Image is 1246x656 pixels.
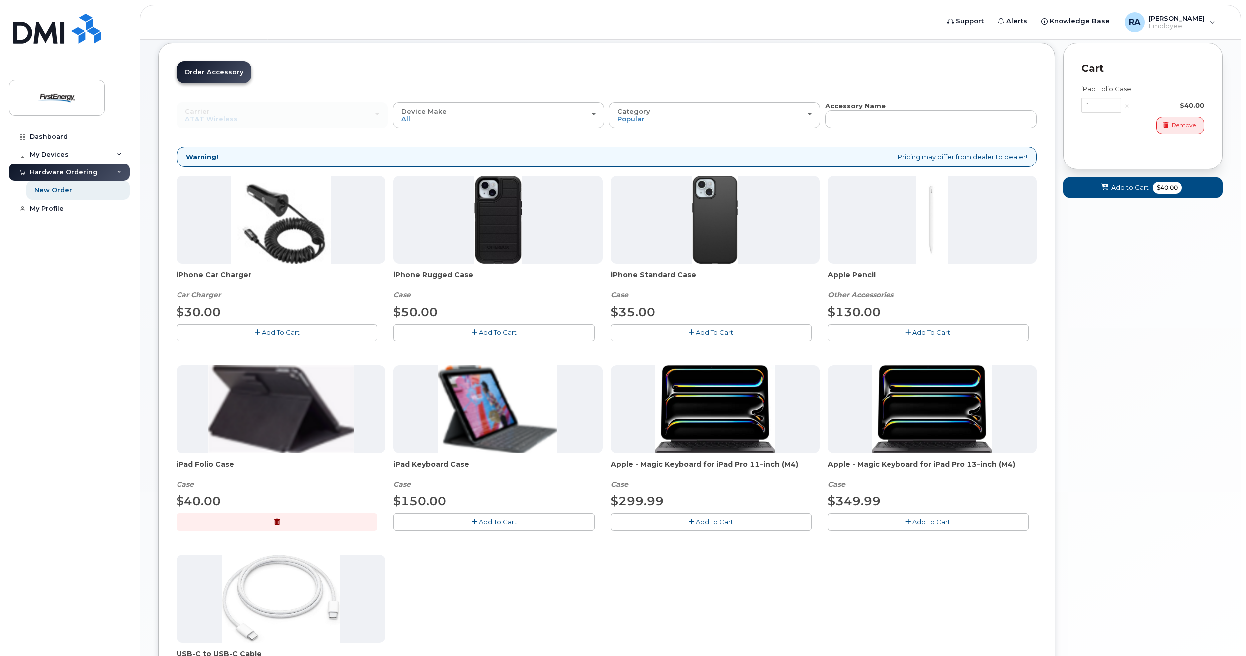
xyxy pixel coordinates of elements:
[828,494,881,508] span: $349.99
[393,324,594,341] button: Add To Cart
[828,305,881,319] span: $130.00
[611,513,812,531] button: Add To Cart
[177,270,385,300] div: iPhone Car Charger
[1121,101,1133,110] div: x
[1118,12,1222,32] div: Resetar, Andrew W
[611,270,820,300] div: iPhone Standard Case
[1153,182,1182,194] span: $40.00
[611,324,812,341] button: Add To Cart
[393,290,411,299] em: Case
[479,328,517,336] span: Add To Cart
[1133,101,1204,110] div: $40.00
[438,365,557,453] img: keyboard.png
[393,494,446,508] span: $150.00
[617,107,650,115] span: Category
[956,16,984,26] span: Support
[1203,613,1239,649] iframe: Messenger Launcher
[1063,177,1223,198] button: Add to Cart $40.00
[828,480,845,489] em: Case
[916,176,948,264] img: PencilPro.jpg
[222,555,340,643] img: USB-C.jpg
[611,305,655,319] span: $35.00
[696,518,733,526] span: Add To Cart
[828,459,1037,479] span: Apple - Magic Keyboard for iPad Pro 13‑inch (M4)
[1034,11,1117,31] a: Knowledge Base
[1006,16,1027,26] span: Alerts
[1156,117,1204,134] button: Remove
[479,518,517,526] span: Add To Cart
[692,176,737,264] img: Symmetry.jpg
[611,459,820,489] div: Apple - Magic Keyboard for iPad Pro 11‑inch (M4)
[991,11,1034,31] a: Alerts
[393,513,594,531] button: Add To Cart
[184,68,243,76] span: Order Accessory
[474,176,522,264] img: Defender.jpg
[177,290,221,299] em: Car Charger
[611,480,628,489] em: Case
[611,494,664,508] span: $299.99
[231,176,331,264] img: iphonesecg.jpg
[609,102,820,128] button: Category Popular
[177,459,385,479] span: iPad Folio Case
[177,147,1037,167] div: Pricing may differ from dealer to dealer!
[1129,16,1140,28] span: RA
[912,328,950,336] span: Add To Cart
[393,305,438,319] span: $50.00
[208,365,354,453] img: folio.png
[872,365,992,453] img: magic_keyboard_for_ipad_pro.png
[177,324,377,341] button: Add To Cart
[940,11,991,31] a: Support
[177,270,385,290] span: iPhone Car Charger
[828,459,1037,489] div: Apple - Magic Keyboard for iPad Pro 13‑inch (M4)
[393,480,411,489] em: Case
[393,102,604,128] button: Device Make All
[617,115,645,123] span: Popular
[655,365,775,453] img: magic_keyboard_for_ipad_pro.png
[401,107,447,115] span: Device Make
[393,459,602,479] span: iPad Keyboard Case
[1149,22,1205,30] span: Employee
[828,290,893,299] em: Other Accessories
[828,270,1037,300] div: Apple Pencil
[828,324,1029,341] button: Add To Cart
[828,270,1037,290] span: Apple Pencil
[611,290,628,299] em: Case
[1050,16,1110,26] span: Knowledge Base
[401,115,410,123] span: All
[1172,121,1196,130] span: Remove
[611,270,820,290] span: iPhone Standard Case
[1081,61,1204,76] p: Cart
[828,513,1029,531] button: Add To Cart
[186,152,218,162] strong: Warning!
[177,305,221,319] span: $30.00
[177,494,221,508] span: $40.00
[825,102,886,110] strong: Accessory Name
[912,518,950,526] span: Add To Cart
[1149,14,1205,22] span: [PERSON_NAME]
[611,459,820,479] span: Apple - Magic Keyboard for iPad Pro 11‑inch (M4)
[1081,84,1204,94] div: iPad Folio Case
[393,459,602,489] div: iPad Keyboard Case
[393,270,602,290] span: iPhone Rugged Case
[696,328,733,336] span: Add To Cart
[1111,183,1149,192] span: Add to Cart
[262,328,300,336] span: Add To Cart
[393,270,602,300] div: iPhone Rugged Case
[177,459,385,489] div: iPad Folio Case
[177,480,194,489] em: Case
